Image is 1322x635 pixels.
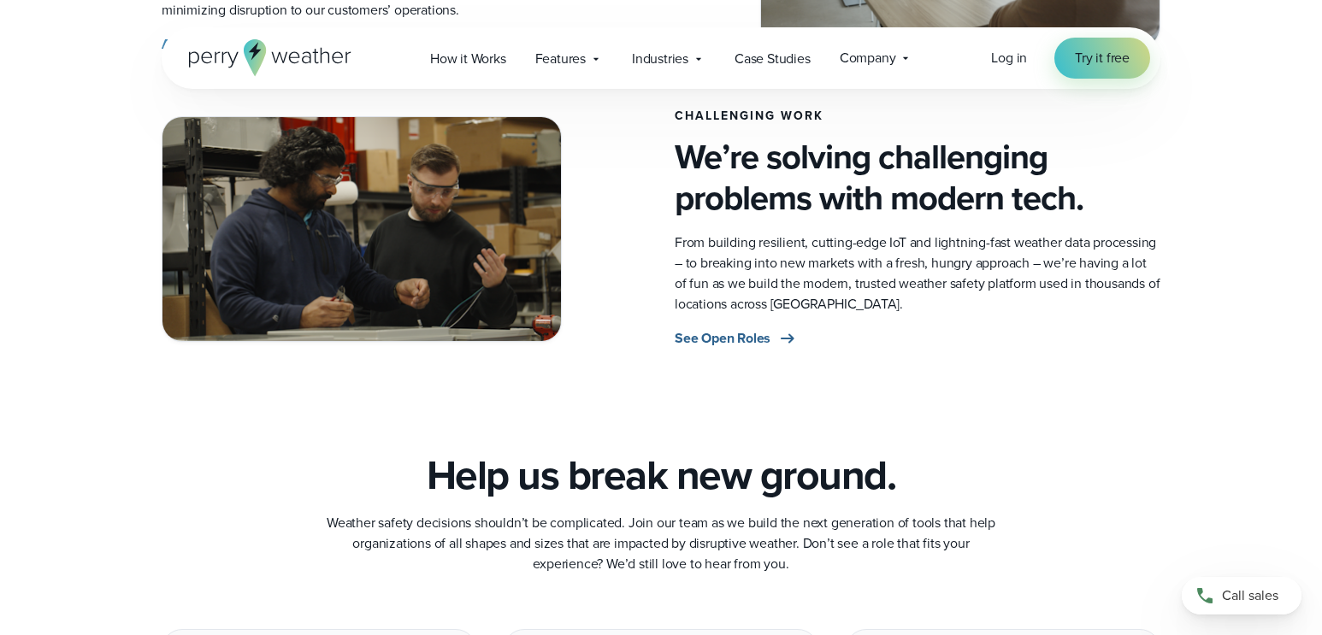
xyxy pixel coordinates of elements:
p: Weather safety decisions shouldn’t be complicated. Join our team as we build the next generation ... [319,513,1003,574]
span: Try it free [1075,48,1130,68]
a: Log in [991,48,1027,68]
span: Features [535,49,586,69]
a: Call sales [1182,577,1301,614]
h3: Challenging Work [675,109,1160,123]
a: Try it free [1054,38,1150,79]
a: See Open Roles [675,328,798,349]
span: Industries [632,49,688,69]
span: How it Works [430,49,506,69]
span: Company [840,48,896,68]
span: See Open Roles [675,328,770,349]
span: Case Studies [735,49,811,69]
a: Case Studies [720,41,825,76]
a: How it Works [416,41,521,76]
h2: Help us break new ground. [427,451,896,499]
span: Call sales [1222,585,1278,606]
p: From building resilient, cutting-edge IoT and lightning-fast weather data processing – to breakin... [675,232,1160,315]
h4: We’re solving challenging problems with modern tech. [675,137,1160,219]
